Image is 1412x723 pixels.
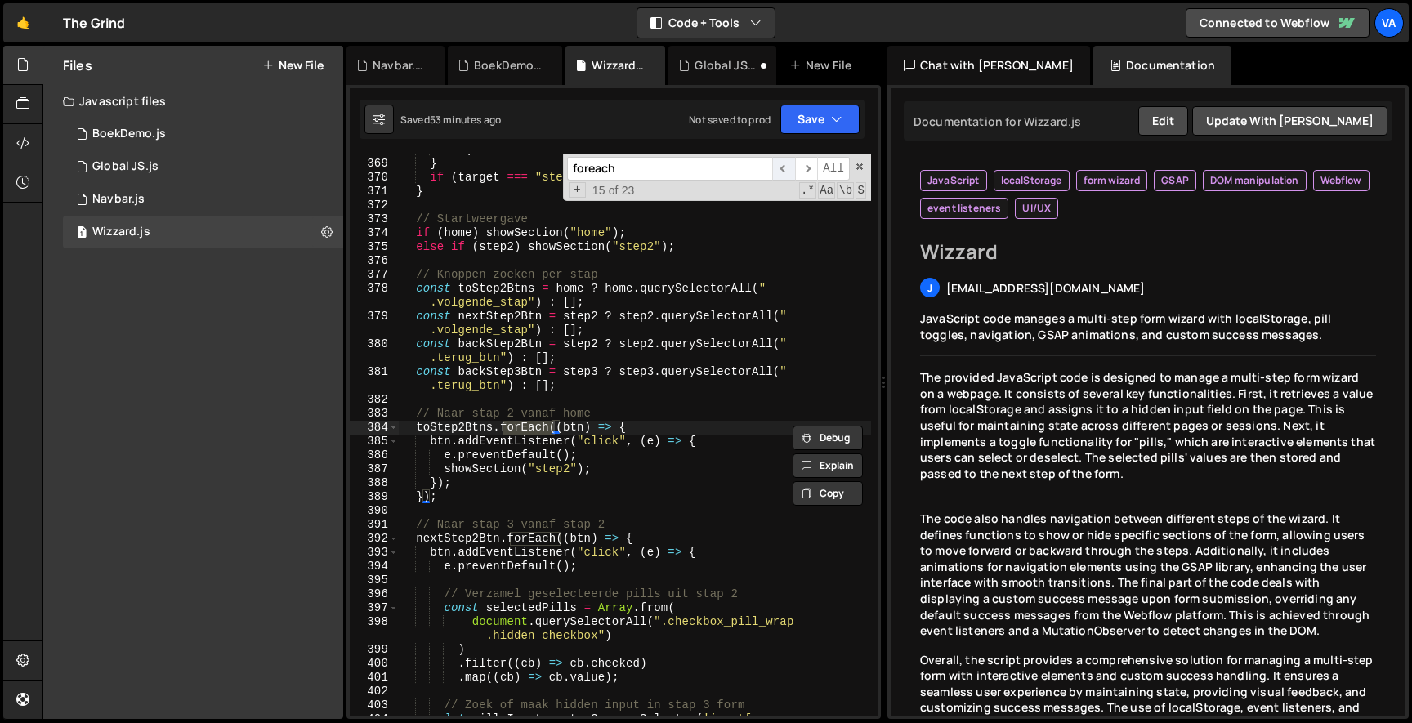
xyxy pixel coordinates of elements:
[1374,8,1404,38] a: Va
[920,511,1376,639] p: The code also handles navigation between different steps of the wizard. It defines functions to s...
[92,225,150,239] div: Wizzard.js
[77,227,87,240] span: 1
[350,254,399,268] div: 376
[887,46,1090,85] div: Chat with [PERSON_NAME]
[927,202,1001,215] span: event listeners
[920,310,1332,342] span: JavaScript code manages a multi-step form wizard with localStorage, pill toggles, navigation, GSA...
[350,407,399,421] div: 383
[350,337,399,365] div: 380
[350,310,399,337] div: 379
[430,113,501,127] div: 53 minutes ago
[350,226,399,240] div: 374
[586,184,641,198] span: 15 of 23
[350,268,399,282] div: 377
[92,127,166,141] div: BoekDemo.js
[837,182,854,199] span: Whole Word Search
[350,643,399,657] div: 399
[92,159,159,174] div: Global JS.js
[400,113,501,127] div: Saved
[1138,106,1188,136] button: Edit
[1161,174,1189,187] span: GSAP
[1320,174,1362,187] span: Webflow
[817,157,850,181] span: Alt-Enter
[63,56,92,74] h2: Files
[818,182,835,199] span: CaseSensitive Search
[350,573,399,587] div: 395
[695,57,757,74] div: Global JS.js
[350,560,399,573] div: 394
[350,532,399,546] div: 392
[1022,202,1051,215] span: UI/UX
[350,685,399,698] div: 402
[350,490,399,504] div: 389
[63,150,343,183] div: 17048/46890.js
[920,239,1376,265] h2: Wizzard
[350,601,399,615] div: 397
[793,426,863,450] button: Debug
[350,518,399,532] div: 391
[43,85,343,118] div: Javascript files
[350,546,399,560] div: 393
[799,182,816,199] span: RegExp Search
[795,157,818,181] span: ​
[946,280,1145,296] span: [EMAIL_ADDRESS][DOMAIN_NAME]
[474,57,543,74] div: BoekDemo.js
[262,59,324,72] button: New File
[567,157,772,181] input: Search for
[350,476,399,490] div: 388
[63,118,343,150] div: 17048/46901.js
[63,183,343,216] div: 17048/47224.js
[350,698,399,712] div: 403
[350,435,399,449] div: 385
[1210,174,1299,187] span: DOM manipulation
[350,657,399,671] div: 400
[350,504,399,518] div: 390
[780,105,860,134] button: Save
[927,174,980,187] span: JavaScript
[350,185,399,199] div: 371
[1093,46,1231,85] div: Documentation
[350,615,399,643] div: 398
[637,8,775,38] button: Code + Tools
[772,157,795,181] span: ​
[909,114,1081,129] div: Documentation for Wizzard.js
[1001,174,1062,187] span: localStorage
[789,57,858,74] div: New File
[350,365,399,393] div: 381
[350,393,399,407] div: 382
[3,3,43,42] a: 🤙
[350,462,399,476] div: 387
[856,182,866,199] span: Search In Selection
[1186,8,1370,38] a: Connected to Webflow
[63,13,125,33] div: The Grind
[1192,106,1387,136] button: Update with [PERSON_NAME]
[350,171,399,185] div: 370
[569,182,586,198] span: Toggle Replace mode
[350,212,399,226] div: 373
[350,240,399,254] div: 375
[920,369,1376,481] p: The provided JavaScript code is designed to manage a multi-step form wizard on a webpage. It cons...
[350,199,399,212] div: 372
[350,282,399,310] div: 378
[793,481,863,506] button: Copy
[1084,174,1141,187] span: form wizard
[350,421,399,435] div: 384
[373,57,425,74] div: Navbar.js
[350,671,399,685] div: 401
[927,281,932,295] span: j
[63,216,343,248] div: 17048/46900.js
[350,449,399,462] div: 386
[350,587,399,601] div: 396
[793,453,863,478] button: Explain
[592,57,646,74] div: Wizzard.js
[350,157,399,171] div: 369
[689,113,771,127] div: Not saved to prod
[92,192,145,207] div: Navbar.js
